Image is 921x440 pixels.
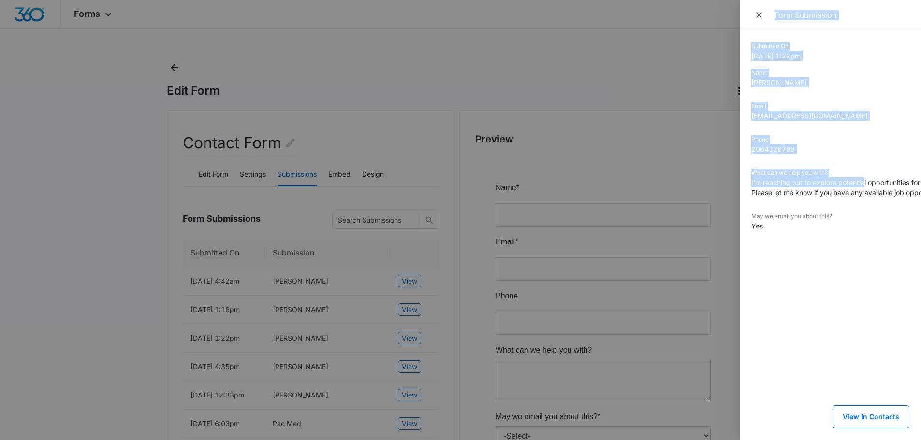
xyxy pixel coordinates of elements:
dd: I’m reaching out to explore potential opportunities for full or part-time or PRN hours. I’m passi... [751,177,909,198]
dd: Yes [751,221,909,231]
span: May we email you about this? [5,235,107,243]
dd: [PERSON_NAME] [751,77,909,87]
dt: May we email you about this? [751,212,909,221]
span: What can we help you with? [5,169,101,177]
dd: 2064126709 [751,144,909,154]
dt: Phone [751,135,909,144]
dd: [EMAIL_ADDRESS][DOMAIN_NAME] [751,111,909,121]
span: Submit [46,302,71,311]
span: Email [5,60,24,69]
span: Close [754,8,766,22]
div: Form Submission [775,10,909,20]
dt: Email [751,102,909,111]
button: Close [751,8,769,22]
dd: [DATE] 1:22pm [751,51,909,61]
span: Phone [5,114,27,123]
dt: Name [751,69,909,77]
dt: Submitted On [751,42,909,51]
button: View in Contacts [833,405,909,428]
button: Submit [5,296,113,318]
dt: What can we help you with? [751,169,909,177]
small: You agree to receive future emails and understand you may opt-out at any time [5,270,220,288]
span: Name [5,6,26,14]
